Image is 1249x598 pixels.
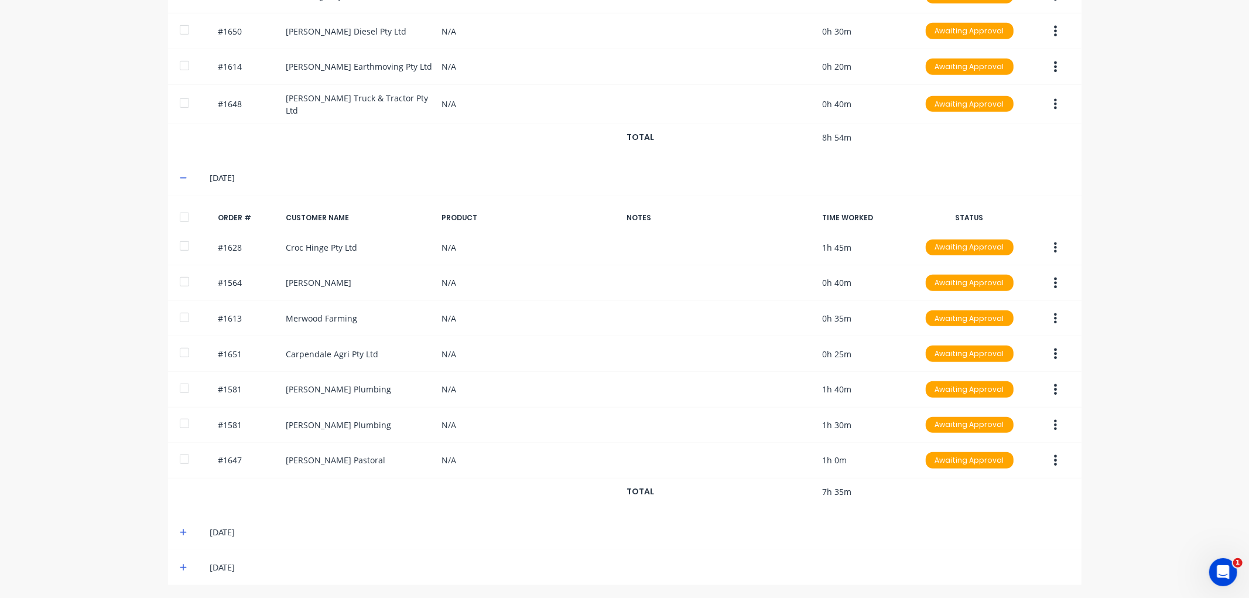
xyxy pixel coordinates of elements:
div: TIME WORKED [823,213,911,223]
span: 1 [1233,558,1243,568]
div: Awaiting Approval [926,346,1014,362]
div: Awaiting Approval [926,310,1014,327]
button: Awaiting Approval [925,381,1014,398]
button: Awaiting Approval [925,310,1014,327]
button: Awaiting Approval [925,345,1014,363]
div: ORDER # [218,213,277,223]
div: Awaiting Approval [926,275,1014,291]
button: Awaiting Approval [925,239,1014,257]
div: Awaiting Approval [926,417,1014,433]
button: Awaiting Approval [925,452,1014,469]
div: CUSTOMER NAME [286,213,433,223]
button: Awaiting Approval [925,22,1014,40]
div: Awaiting Approval [926,240,1014,256]
div: [DATE] [210,561,1069,574]
button: Awaiting Approval [925,416,1014,434]
div: PRODUCT [442,213,618,223]
button: Awaiting Approval [925,274,1014,292]
div: Awaiting Approval [926,381,1014,398]
iframe: Intercom live chat [1209,558,1237,586]
button: Awaiting Approval [925,95,1014,113]
div: STATUS [920,213,1019,223]
div: Awaiting Approval [926,23,1014,39]
div: [DATE] [210,172,1069,184]
div: Awaiting Approval [926,96,1014,112]
div: [DATE] [210,526,1069,539]
div: Awaiting Approval [926,59,1014,75]
button: Awaiting Approval [925,58,1014,76]
div: NOTES [627,213,813,223]
div: Awaiting Approval [926,452,1014,469]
